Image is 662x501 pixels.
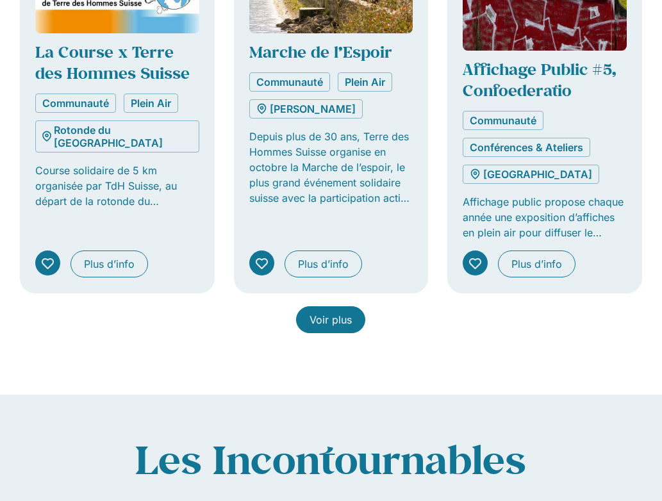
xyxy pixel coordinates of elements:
a: Communauté [35,94,116,113]
a: Rotonde du [GEOGRAPHIC_DATA] [35,120,199,152]
p: Affichage public propose chaque année une exposition d’affiches en plein air pour diffuser le gra... [463,194,627,240]
p: Depuis plus de 30 ans, Terre des Hommes Suisse organise en octobre la Marche de l’espoir, le plus... [249,129,413,206]
a: [PERSON_NAME] [249,99,363,119]
a: La Course x Terre des Hommes Suisse [35,41,190,83]
a: Communauté [249,72,330,92]
a: Plein Air [124,94,178,113]
a: Voir plus [296,306,365,333]
p: Course solidaire de 5 km organisée par TdH Suisse, au départ de la rotonde du [GEOGRAPHIC_DATA], ... [35,163,199,209]
a: Marche de l’Espoir [249,41,392,62]
a: Communauté [463,111,543,130]
a: Plein Air [338,72,392,92]
span: Plus d’info [84,256,135,272]
a: Plus d’info [285,250,362,277]
a: [GEOGRAPHIC_DATA] [463,165,599,184]
span: Voir plus [310,312,352,327]
span: Plus d’info [298,256,349,272]
span: Plus d’info [511,256,562,272]
a: Affichage Public #5, Confoederatio [463,58,616,101]
a: Conférences & Ateliers [463,138,590,157]
p: Les Incontournables [113,436,549,482]
a: Plus d’info [498,250,575,277]
a: Plus d’info [70,250,148,277]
